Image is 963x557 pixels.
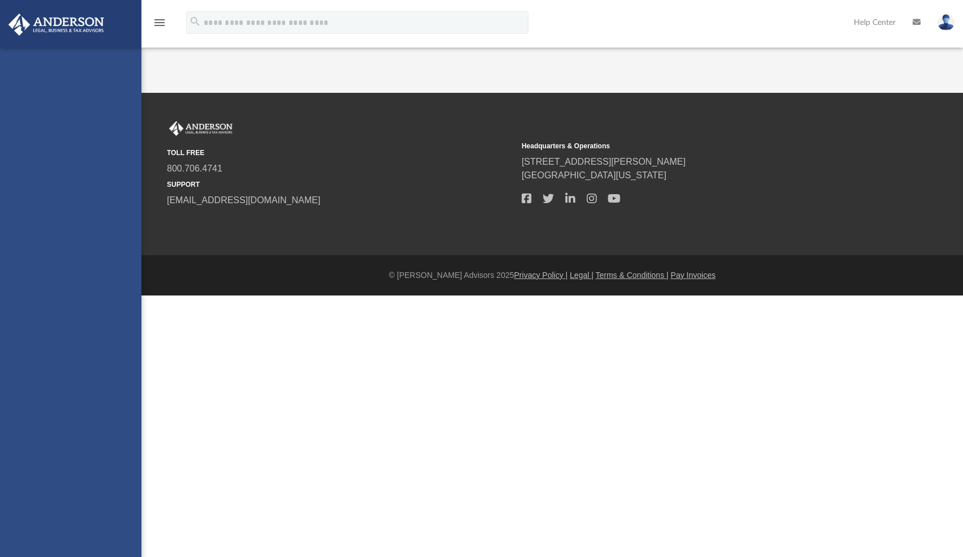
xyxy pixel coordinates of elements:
[167,195,320,205] a: [EMAIL_ADDRESS][DOMAIN_NAME]
[5,14,108,36] img: Anderson Advisors Platinum Portal
[522,141,869,151] small: Headquarters & Operations
[670,271,715,280] a: Pay Invoices
[167,179,514,190] small: SUPPORT
[153,22,166,29] a: menu
[522,157,686,166] a: [STREET_ADDRESS][PERSON_NAME]
[153,16,166,29] i: menu
[189,15,201,28] i: search
[167,148,514,158] small: TOLL FREE
[141,269,963,281] div: © [PERSON_NAME] Advisors 2025
[167,121,235,136] img: Anderson Advisors Platinum Portal
[596,271,669,280] a: Terms & Conditions |
[938,14,955,31] img: User Pic
[167,164,222,173] a: 800.706.4741
[514,271,568,280] a: Privacy Policy |
[570,271,594,280] a: Legal |
[522,170,667,180] a: [GEOGRAPHIC_DATA][US_STATE]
